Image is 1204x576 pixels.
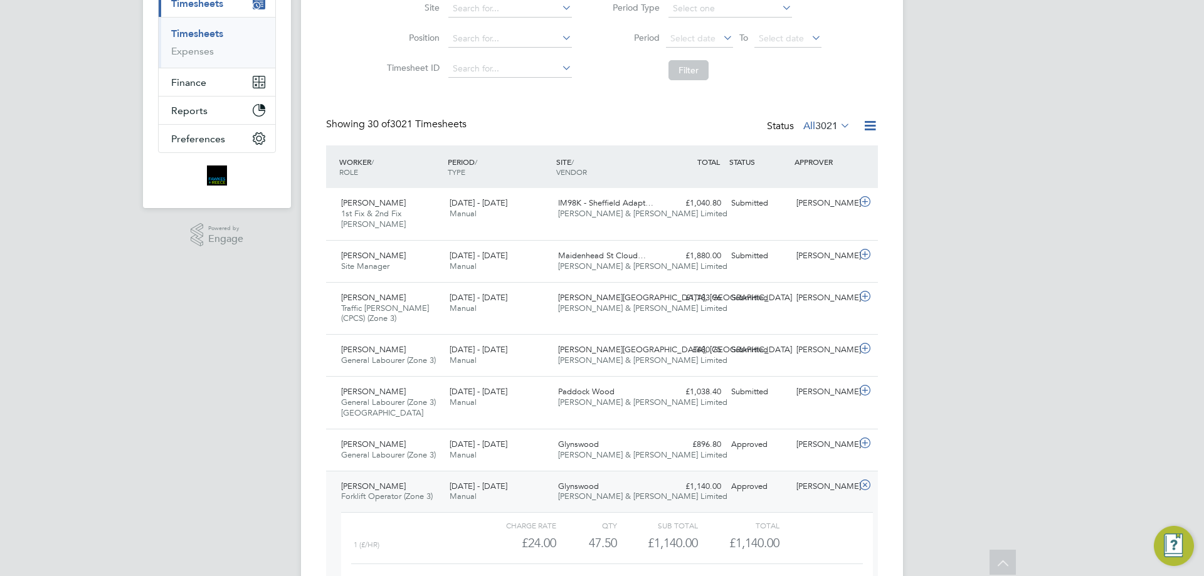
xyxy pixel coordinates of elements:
div: £1,038.40 [661,382,726,402]
div: £1,880.00 [661,246,726,266]
span: 3021 Timesheets [367,118,467,130]
span: ROLE [339,167,358,177]
span: Manual [450,491,477,501]
span: Manual [450,397,477,407]
label: Site [383,2,440,13]
span: Manual [450,261,477,271]
span: Manual [450,208,477,219]
span: To [736,29,752,46]
span: [PERSON_NAME] [341,250,406,261]
div: Submitted [726,246,791,266]
span: Maidenhead St Cloud… [558,250,646,261]
div: SITE [553,150,662,183]
div: £1,183.96 [661,288,726,308]
span: [PERSON_NAME] & [PERSON_NAME] Limited [558,355,727,365]
div: [PERSON_NAME] [791,476,857,497]
span: [PERSON_NAME] & [PERSON_NAME] Limited [558,261,727,271]
div: £24.00 [475,533,556,553]
span: [PERSON_NAME] & [PERSON_NAME] Limited [558,397,727,407]
span: [PERSON_NAME] [341,197,406,208]
div: Submitted [726,382,791,402]
span: TYPE [448,167,465,177]
span: Traffic [PERSON_NAME] (CPCS) (Zone 3) [341,303,429,324]
span: [DATE] - [DATE] [450,386,507,397]
span: Select date [759,33,804,44]
div: £680.75 [661,340,726,360]
button: Engage Resource Center [1154,526,1194,566]
span: [DATE] - [DATE] [450,292,507,303]
span: Powered by [208,223,243,234]
span: / [371,157,374,167]
span: Select date [670,33,716,44]
div: Charge rate [475,518,556,533]
div: Approved [726,434,791,455]
div: Sub Total [617,518,698,533]
div: Showing [326,118,469,131]
label: Position [383,32,440,43]
span: General Labourer (Zone 3) [341,449,436,460]
div: Submitted [726,193,791,214]
div: [PERSON_NAME] [791,434,857,455]
div: WORKER [336,150,445,183]
div: [PERSON_NAME] [791,193,857,214]
div: Timesheets [159,17,275,68]
a: Expenses [171,45,214,57]
div: £1,140.00 [617,533,698,553]
span: [PERSON_NAME] [341,481,406,491]
span: [DATE] - [DATE] [450,344,507,355]
span: Site Manager [341,261,389,271]
div: 47.50 [556,533,617,553]
button: Preferences [159,125,275,152]
span: VENDOR [556,167,587,177]
span: TOTAL [697,157,720,167]
div: Total [698,518,779,533]
span: [PERSON_NAME][GEOGRAPHIC_DATA], [GEOGRAPHIC_DATA] [558,344,792,355]
span: Reports [171,105,208,117]
span: £1,140.00 [729,535,779,550]
span: [PERSON_NAME] & [PERSON_NAME] Limited [558,491,727,501]
div: £1,140.00 [661,476,726,497]
span: [DATE] - [DATE] [450,197,507,208]
span: IM98K - Sheffield Adapt… [558,197,653,208]
span: Manual [450,303,477,313]
span: Finance [171,76,206,88]
div: STATUS [726,150,791,173]
span: Preferences [171,133,225,145]
span: 1st Fix & 2nd Fix [PERSON_NAME] [341,208,406,229]
span: [DATE] - [DATE] [450,481,507,491]
span: / [475,157,477,167]
div: £1,040.80 [661,193,726,214]
label: Period [603,32,660,43]
div: [PERSON_NAME] [791,288,857,308]
div: Approved [726,476,791,497]
span: Glynswood [558,481,599,491]
span: General Labourer (Zone 3) [GEOGRAPHIC_DATA] [341,397,436,418]
span: [PERSON_NAME] & [PERSON_NAME] Limited [558,449,727,460]
input: Search for... [448,60,572,78]
span: [PERSON_NAME] & [PERSON_NAME] Limited [558,208,727,219]
span: Manual [450,449,477,460]
label: Timesheet ID [383,62,440,73]
span: 1 (£/HR) [354,540,379,549]
span: [DATE] - [DATE] [450,250,507,261]
button: Reports [159,97,275,124]
button: Filter [668,60,709,80]
div: £896.80 [661,434,726,455]
span: Paddock Wood [558,386,615,397]
span: [PERSON_NAME] [341,344,406,355]
div: QTY [556,518,617,533]
div: Status [767,118,853,135]
span: 3021 [815,120,838,132]
span: [PERSON_NAME] [341,386,406,397]
a: Go to home page [158,165,276,186]
label: Period Type [603,2,660,13]
span: Forklift Operator (Zone 3) [341,491,433,501]
span: [PERSON_NAME] [341,439,406,449]
input: Search for... [448,30,572,48]
a: Powered byEngage [191,223,244,247]
div: PERIOD [445,150,553,183]
label: All [803,120,850,132]
span: Engage [208,234,243,244]
div: APPROVER [791,150,857,173]
div: Submitted [726,340,791,360]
